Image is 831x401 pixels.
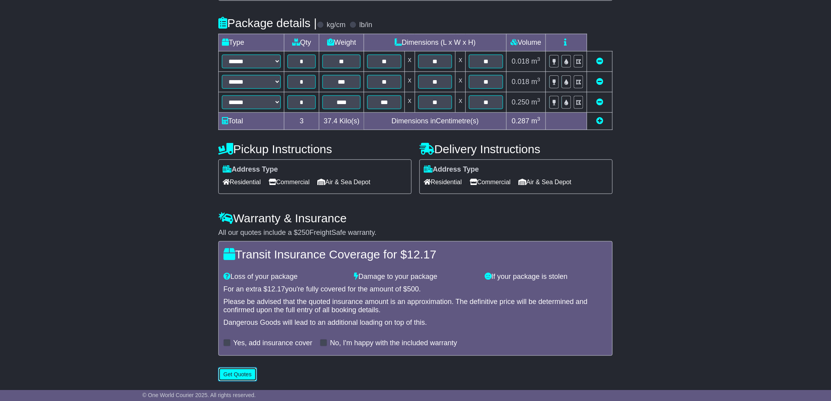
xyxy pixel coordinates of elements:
span: m [531,57,540,65]
a: Add new item [596,117,603,125]
td: Volume [506,34,545,51]
td: x [456,51,466,71]
h4: Transit Insurance Coverage for $ [223,248,608,261]
label: Address Type [223,165,278,174]
label: lb/in [359,21,372,29]
h4: Package details | [218,16,317,29]
td: Dimensions in Centimetre(s) [364,113,507,130]
td: Qty [284,34,319,51]
sup: 3 [537,116,540,122]
td: x [405,92,415,112]
span: Air & Sea Depot [318,176,371,188]
div: Dangerous Goods will lead to an additional loading on top of this. [223,319,608,327]
td: Weight [319,34,364,51]
span: Commercial [470,176,511,188]
div: Damage to your package [350,273,481,281]
td: x [456,71,466,92]
span: Air & Sea Depot [519,176,572,188]
label: Address Type [424,165,479,174]
h4: Delivery Instructions [419,143,613,156]
span: 0.018 [512,57,529,65]
h4: Pickup Instructions [218,143,412,156]
span: 12.17 [407,248,436,261]
a: Remove this item [596,78,603,86]
span: 0.018 [512,78,529,86]
span: m [531,78,540,86]
a: Remove this item [596,98,603,106]
td: 3 [284,113,319,130]
span: © One World Courier 2025. All rights reserved. [143,392,256,398]
td: Total [219,113,284,130]
div: Loss of your package [220,273,350,281]
td: Dimensions (L x W x H) [364,34,507,51]
button: Get Quotes [218,368,257,381]
label: Yes, add insurance cover [233,339,312,348]
span: m [531,117,540,125]
span: 37.4 [324,117,337,125]
div: Please be advised that the quoted insurance amount is an approximation. The definitive price will... [223,298,608,315]
sup: 3 [537,77,540,82]
a: Remove this item [596,57,603,65]
td: x [405,71,415,92]
div: If your package is stolen [481,273,611,281]
label: kg/cm [327,21,346,29]
td: Kilo(s) [319,113,364,130]
span: 12.17 [267,285,285,293]
span: 0.287 [512,117,529,125]
span: 0.250 [512,98,529,106]
h4: Warranty & Insurance [218,212,613,225]
td: x [405,51,415,71]
span: Commercial [269,176,309,188]
span: m [531,98,540,106]
span: 500 [407,285,419,293]
div: All our quotes include a $ FreightSafe warranty. [218,229,613,237]
sup: 3 [537,97,540,103]
span: Residential [424,176,462,188]
span: Residential [223,176,261,188]
label: No, I'm happy with the included warranty [330,339,457,348]
td: x [456,92,466,112]
td: Type [219,34,284,51]
sup: 3 [537,56,540,62]
span: 250 [298,229,309,236]
div: For an extra $ you're fully covered for the amount of $ . [223,285,608,294]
